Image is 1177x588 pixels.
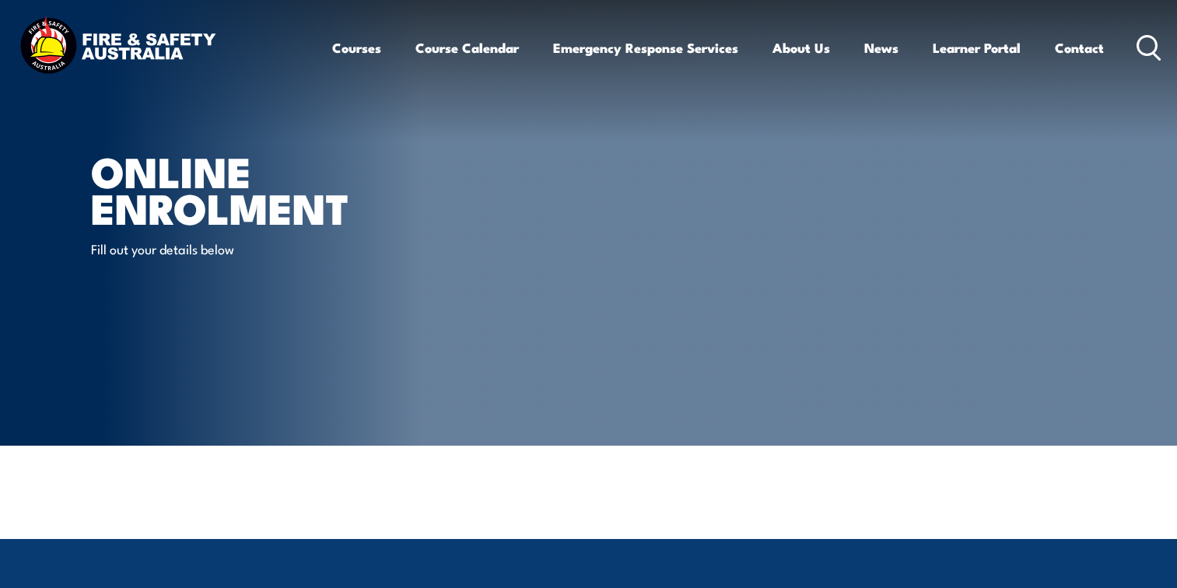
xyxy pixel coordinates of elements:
a: Courses [332,27,381,68]
a: Emergency Response Services [553,27,738,68]
a: Learner Portal [933,27,1021,68]
a: Contact [1055,27,1104,68]
a: About Us [772,27,830,68]
p: Fill out your details below [91,240,375,257]
a: News [864,27,899,68]
h1: Online Enrolment [91,152,475,225]
a: Course Calendar [415,27,519,68]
